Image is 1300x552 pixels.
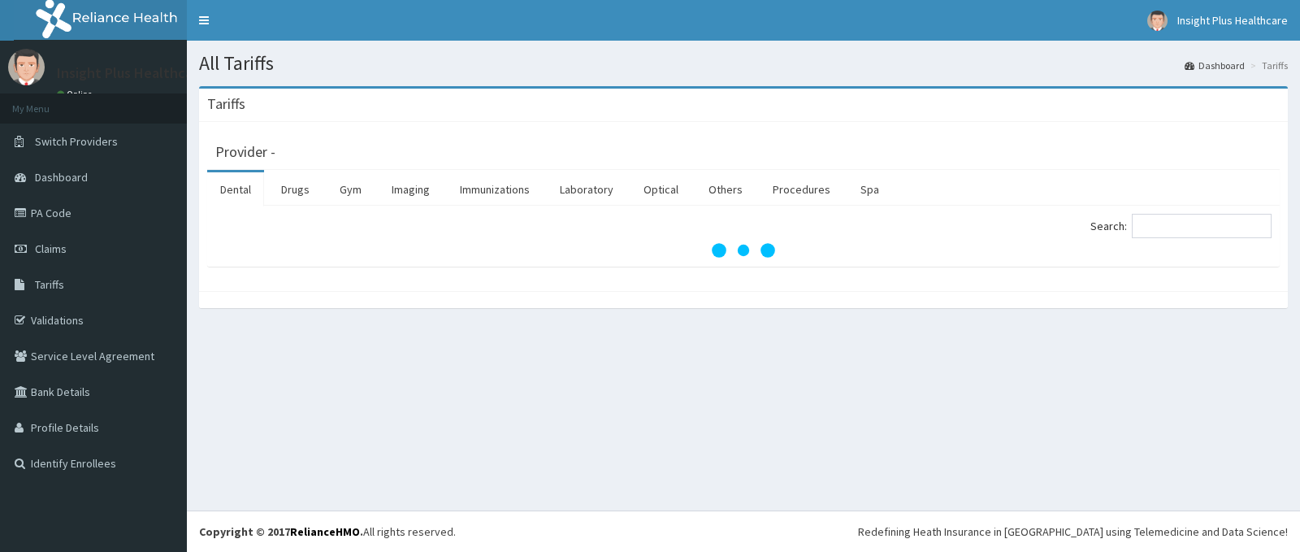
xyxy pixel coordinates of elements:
[327,172,375,206] a: Gym
[711,218,776,283] svg: audio-loading
[207,172,264,206] a: Dental
[695,172,756,206] a: Others
[447,172,543,206] a: Immunizations
[1147,11,1168,31] img: User Image
[290,524,360,539] a: RelianceHMO
[187,511,1300,552] footer: All rights reserved.
[379,172,443,206] a: Imaging
[35,241,67,256] span: Claims
[1090,214,1272,238] label: Search:
[57,66,206,80] p: Insight Plus Healthcare
[215,145,275,159] h3: Provider -
[547,172,626,206] a: Laboratory
[35,277,64,292] span: Tariffs
[1246,59,1288,72] li: Tariffs
[858,524,1288,540] div: Redefining Heath Insurance in [GEOGRAPHIC_DATA] using Telemedicine and Data Science!
[1132,214,1272,238] input: Search:
[35,134,118,149] span: Switch Providers
[35,170,88,185] span: Dashboard
[8,49,45,85] img: User Image
[630,172,691,206] a: Optical
[199,524,363,539] strong: Copyright © 2017 .
[199,53,1288,74] h1: All Tariffs
[1177,13,1288,28] span: Insight Plus Healthcare
[268,172,323,206] a: Drugs
[207,97,245,111] h3: Tariffs
[1185,59,1245,72] a: Dashboard
[760,172,843,206] a: Procedures
[57,89,96,100] a: Online
[847,172,892,206] a: Spa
